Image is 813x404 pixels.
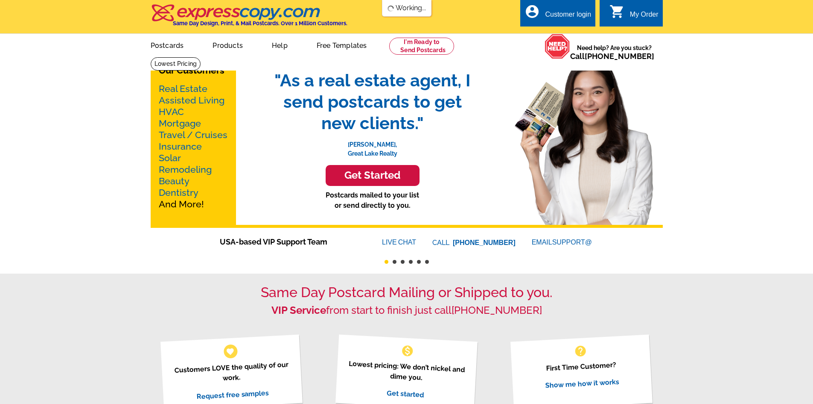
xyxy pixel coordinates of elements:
[159,83,228,210] p: And More!
[159,187,198,198] a: Dentistry
[574,344,587,358] span: help
[159,176,189,186] a: Beauty
[609,9,659,20] a: shopping_cart My Order
[226,347,235,356] span: favorite
[159,141,202,152] a: Insurance
[417,260,421,264] button: 5 of 6
[199,35,256,55] a: Products
[151,304,663,317] h2: from start to finish just call
[151,10,347,27] a: Same Day Design, Print, & Mail Postcards. Over 1 Million Customers.
[173,20,347,27] h4: Same Day Design, Print, & Mail Postcards. Over 1 Million Customers.
[159,164,212,175] a: Remodeling
[387,389,424,399] a: Get started
[336,169,409,182] h3: Get Started
[159,95,224,106] a: Assisted Living
[346,358,467,385] p: Lowest pricing: We don’t nickel and dime you.
[171,359,292,386] p: Customers LOVE the quality of our work.
[159,83,207,94] a: Real Estate
[271,304,326,316] strong: VIP Service
[387,5,394,12] img: loading...
[151,284,663,301] h1: Same Day Postcard Mailing or Shipped to you.
[585,52,654,61] a: [PHONE_NUMBER]
[432,238,451,248] font: CALL
[401,260,405,264] button: 3 of 6
[401,344,414,358] span: monetization_on
[552,237,593,248] font: SUPPORT@
[570,44,659,61] span: Need help? Are you stuck?
[525,9,591,20] a: account_circle Customer login
[630,11,659,23] div: My Order
[409,260,413,264] button: 4 of 6
[453,239,516,246] a: [PHONE_NUMBER]
[382,237,398,248] font: LIVE
[266,165,479,186] a: Get Started
[609,4,625,19] i: shopping_cart
[266,190,479,211] p: Postcards mailed to your list or send directly to you.
[425,260,429,264] button: 6 of 6
[159,106,184,117] a: HVAC
[220,236,356,248] span: USA-based VIP Support Team
[521,358,641,375] p: First Time Customer?
[382,239,416,246] a: LIVECHAT
[525,4,540,19] i: account_circle
[545,11,591,23] div: Customer login
[159,130,227,140] a: Travel / Cruises
[258,35,301,55] a: Help
[545,377,619,389] a: Show me how it works
[393,260,396,264] button: 2 of 6
[532,239,593,246] a: EMAILSUPPORT@
[385,260,388,264] button: 1 of 6
[570,52,654,61] span: Call
[137,35,198,55] a: Postcards
[266,134,479,158] p: [PERSON_NAME], Great Lake Realty
[196,389,269,401] a: Request free samples
[452,304,542,316] a: [PHONE_NUMBER]
[159,153,181,163] a: Solar
[266,70,479,134] span: "As a real estate agent, I send postcards to get new clients."
[159,118,201,129] a: Mortgage
[303,35,381,55] a: Free Templates
[545,34,570,59] img: help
